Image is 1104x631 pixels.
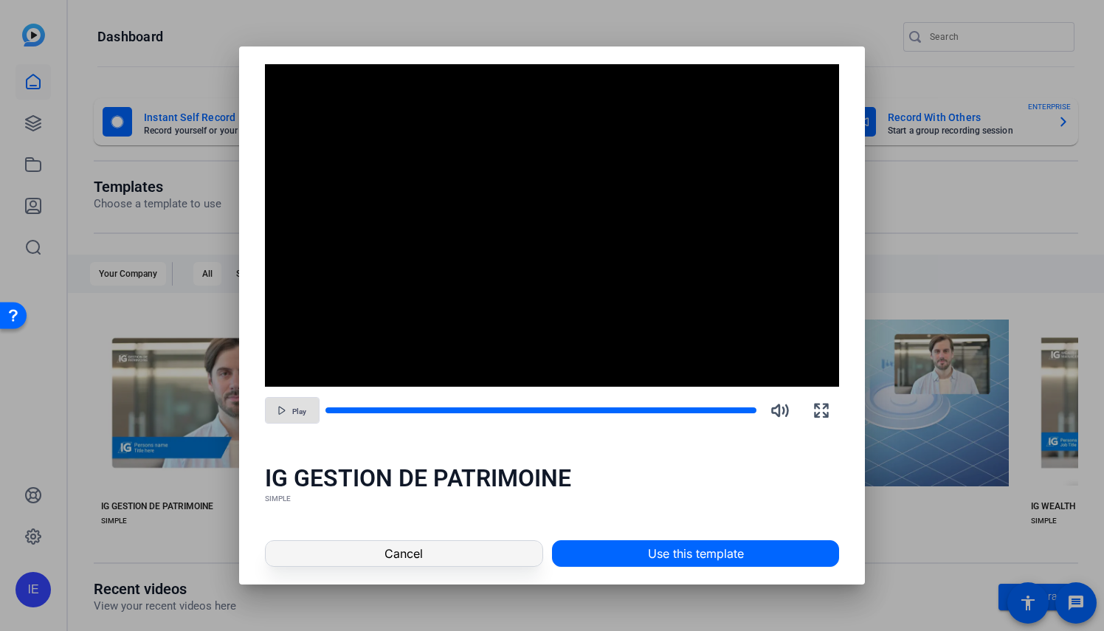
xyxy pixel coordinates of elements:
[552,540,839,567] button: Use this template
[265,463,840,493] div: IG GESTION DE PATRIMOINE
[292,407,306,416] span: Play
[762,393,798,428] button: Mute
[265,493,840,505] div: SIMPLE
[384,545,423,562] span: Cancel
[804,393,839,428] button: Fullscreen
[265,397,320,424] button: Play
[648,545,744,562] span: Use this template
[265,64,840,387] div: Video Player
[265,540,543,567] button: Cancel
